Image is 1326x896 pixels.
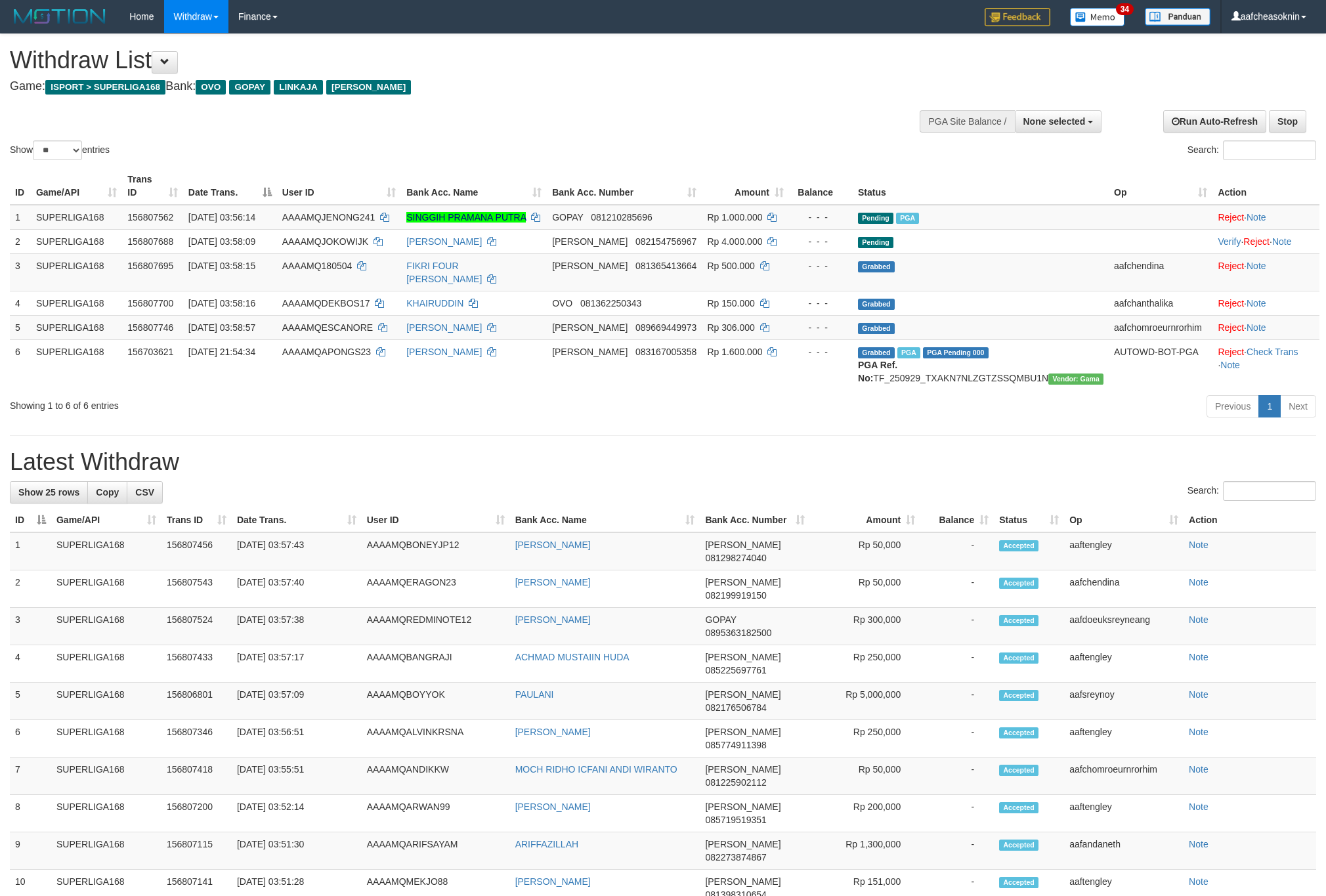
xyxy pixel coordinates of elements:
span: [PERSON_NAME] [705,689,781,700]
td: SUPERLIGA168 [51,645,161,683]
img: panduan.png [1145,8,1210,26]
td: - [920,645,994,683]
td: 6 [10,339,31,390]
th: Bank Acc. Number: activate to sort column ascending [700,508,810,532]
td: · [1212,315,1319,339]
td: SUPERLIGA168 [51,532,161,570]
th: Bank Acc. Name: activate to sort column ascending [401,167,547,205]
span: GOPAY [229,80,270,95]
span: Pending [858,213,893,224]
td: Rp 250,000 [810,645,920,683]
td: SUPERLIGA168 [31,291,122,315]
a: Run Auto-Refresh [1163,110,1266,133]
a: Reject [1218,347,1244,357]
span: Copy 0895363182500 to clipboard [705,628,771,638]
th: Balance [789,167,853,205]
span: [PERSON_NAME] [326,80,411,95]
td: - [920,608,994,645]
span: 156807695 [127,261,173,271]
span: Pending [858,237,893,248]
span: [DATE] 21:54:34 [188,347,255,357]
a: Reject [1218,322,1244,333]
th: User ID: activate to sort column ascending [277,167,402,205]
a: SINGGIH PRAMANA PUTRA [406,212,526,223]
td: AAAAMQBONEYJP12 [362,532,510,570]
th: Game/API: activate to sort column ascending [51,508,161,532]
span: AAAAMQAPONGS23 [282,347,371,357]
td: AAAAMQREDMINOTE12 [362,608,510,645]
td: AAAAMQBANGRAJI [362,645,510,683]
img: Button%20Memo.svg [1070,8,1125,26]
td: [DATE] 03:57:17 [232,645,362,683]
td: [DATE] 03:55:51 [232,757,362,795]
a: ACHMAD MUSTAIIN HUDA [515,652,630,662]
span: [PERSON_NAME] [705,577,781,587]
td: 6 [10,720,51,757]
td: 5 [10,315,31,339]
span: Rp 1.000.000 [707,212,762,223]
a: [PERSON_NAME] [515,540,591,550]
td: AAAAMQARWAN99 [362,795,510,832]
td: 3 [10,253,31,291]
td: 156807418 [161,757,232,795]
span: Copy 081210285696 to clipboard [591,212,652,223]
span: ISPORT > SUPERLIGA168 [45,80,165,95]
td: SUPERLIGA168 [51,832,161,870]
th: Date Trans.: activate to sort column ascending [232,508,362,532]
a: Note [1189,652,1208,662]
span: Grabbed [858,323,895,334]
span: [PERSON_NAME] [705,652,781,662]
span: Grabbed [858,261,895,272]
span: [PERSON_NAME] [705,540,781,550]
td: aafdoeuksreyneang [1064,608,1184,645]
span: CSV [135,487,154,498]
span: Rp 1.600.000 [707,347,762,357]
span: Rp 500.000 [707,261,754,271]
span: AAAAMQJOKOWIJK [282,236,368,247]
th: Trans ID: activate to sort column ascending [122,167,183,205]
a: Note [1220,360,1240,370]
a: 1 [1258,395,1281,417]
td: SUPERLIGA168 [51,570,161,608]
a: Note [1247,261,1266,271]
span: 156807562 [127,212,173,223]
span: [PERSON_NAME] [705,876,781,887]
td: - [920,757,994,795]
td: SUPERLIGA168 [51,683,161,720]
span: [DATE] 03:58:09 [188,236,255,247]
span: Copy 082154756967 to clipboard [635,236,696,247]
b: PGA Ref. No: [858,360,897,383]
div: - - - [794,345,847,358]
a: Reject [1243,236,1270,247]
img: MOTION_logo.png [10,7,110,26]
a: Verify [1218,236,1241,247]
td: · · [1212,339,1319,390]
a: Note [1189,577,1208,587]
a: Show 25 rows [10,481,88,503]
span: GOPAY [552,212,583,223]
span: AAAAMQ180504 [282,261,353,271]
span: 156703621 [127,347,173,357]
a: Note [1189,540,1208,550]
span: Copy 089669449973 to clipboard [635,322,696,333]
td: 2 [10,229,31,253]
span: 156807700 [127,298,173,309]
span: OVO [196,80,226,95]
td: [DATE] 03:52:14 [232,795,362,832]
span: Show 25 rows [18,487,79,498]
a: Note [1247,298,1266,309]
td: SUPERLIGA168 [51,795,161,832]
a: Reject [1218,212,1244,223]
td: AAAAMQARIFSAYAM [362,832,510,870]
span: Copy 081225902112 to clipboard [705,777,766,788]
td: 156807346 [161,720,232,757]
th: Op: activate to sort column ascending [1064,508,1184,532]
span: LINKAJA [274,80,323,95]
a: KHAIRUDDIN [406,298,463,309]
span: Accepted [999,615,1038,626]
td: 1 [10,532,51,570]
td: AUTOWD-BOT-PGA [1109,339,1212,390]
span: [PERSON_NAME] [552,347,628,357]
td: SUPERLIGA168 [31,229,122,253]
a: Note [1189,801,1208,812]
